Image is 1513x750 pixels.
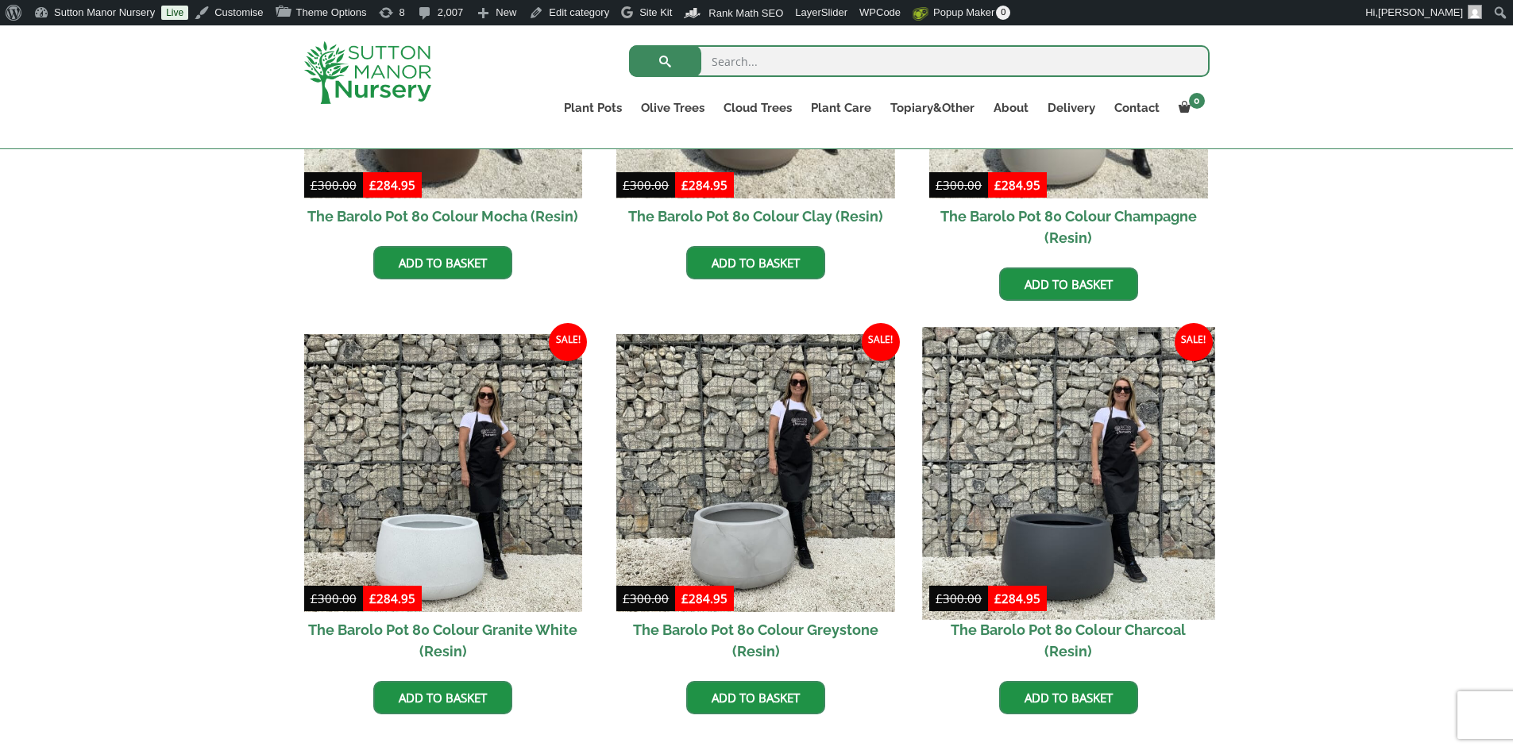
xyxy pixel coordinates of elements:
span: £ [623,177,630,193]
a: Sale! The Barolo Pot 80 Colour Granite White (Resin) [304,334,583,670]
img: logo [304,41,431,104]
bdi: 300.00 [623,590,669,606]
a: Plant Pots [554,97,631,119]
a: Add to basket: “The Barolo Pot 80 Colour Charcoal (Resin)” [999,681,1138,714]
h2: The Barolo Pot 80 Colour Clay (Resin) [616,198,895,234]
bdi: 284.95 [369,590,415,606]
bdi: 284.95 [369,177,415,193]
a: Cloud Trees [714,97,801,119]
a: Sale! The Barolo Pot 80 Colour Charcoal (Resin) [929,334,1208,670]
img: The Barolo Pot 80 Colour Greystone (Resin) [616,334,895,613]
a: Sale! The Barolo Pot 80 Colour Greystone (Resin) [616,334,895,670]
span: £ [681,177,689,193]
bdi: 300.00 [311,590,357,606]
bdi: 300.00 [936,590,982,606]
span: Sale! [549,323,587,361]
span: £ [994,177,1002,193]
bdi: 300.00 [311,177,357,193]
a: Topiary&Other [881,97,984,119]
span: £ [936,590,943,606]
a: Add to basket: “The Barolo Pot 80 Colour Clay (Resin)” [686,246,825,279]
span: £ [311,177,318,193]
bdi: 284.95 [994,177,1040,193]
h2: The Barolo Pot 80 Colour Champagne (Resin) [929,198,1208,256]
span: £ [936,177,943,193]
a: Add to basket: “The Barolo Pot 80 Colour Granite White (Resin)” [373,681,512,714]
span: £ [681,590,689,606]
h2: The Barolo Pot 80 Colour Mocha (Resin) [304,198,583,234]
bdi: 284.95 [994,590,1040,606]
a: Add to basket: “The Barolo Pot 80 Colour Champagne (Resin)” [999,267,1138,301]
span: Sale! [862,323,900,361]
a: Add to basket: “The Barolo Pot 80 Colour Greystone (Resin)” [686,681,825,714]
img: The Barolo Pot 80 Colour Granite White (Resin) [304,334,583,613]
h2: The Barolo Pot 80 Colour Charcoal (Resin) [929,612,1208,669]
input: Search... [629,45,1210,77]
bdi: 300.00 [936,177,982,193]
img: The Barolo Pot 80 Colour Charcoal (Resin) [922,327,1214,619]
span: 0 [1189,93,1205,109]
a: 0 [1169,97,1210,119]
h2: The Barolo Pot 80 Colour Granite White (Resin) [304,612,583,669]
span: Rank Math SEO [708,7,783,19]
span: £ [369,590,376,606]
span: £ [311,590,318,606]
span: 0 [996,6,1010,20]
h2: The Barolo Pot 80 Colour Greystone (Resin) [616,612,895,669]
a: Plant Care [801,97,881,119]
a: About [984,97,1038,119]
bdi: 300.00 [623,177,669,193]
span: £ [369,177,376,193]
a: Olive Trees [631,97,714,119]
a: Add to basket: “The Barolo Pot 80 Colour Mocha (Resin)” [373,246,512,279]
a: Delivery [1038,97,1105,119]
span: Sale! [1175,323,1213,361]
bdi: 284.95 [681,177,728,193]
a: Live [161,6,188,20]
span: [PERSON_NAME] [1378,6,1463,18]
a: Contact [1105,97,1169,119]
bdi: 284.95 [681,590,728,606]
span: Site Kit [639,6,672,18]
span: £ [994,590,1002,606]
span: £ [623,590,630,606]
